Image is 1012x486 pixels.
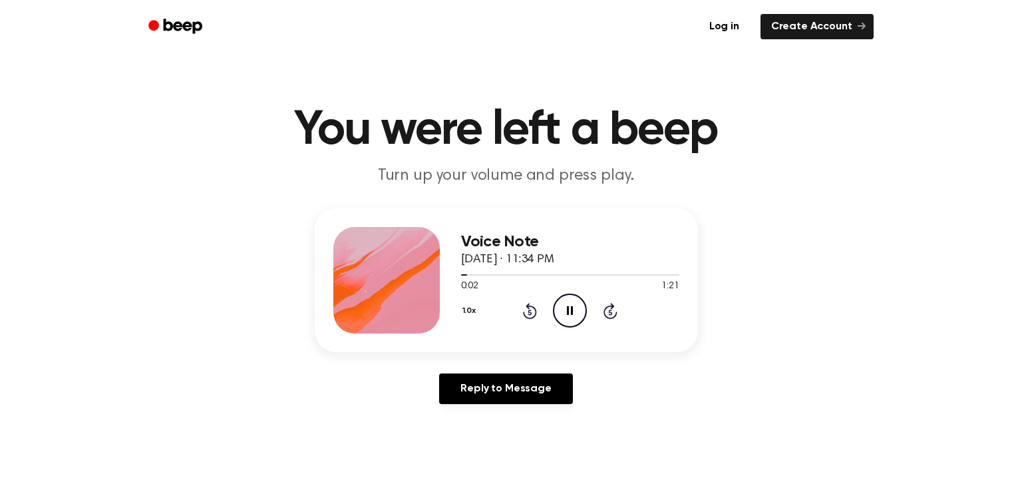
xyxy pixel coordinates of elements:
h1: You were left a beep [166,107,847,154]
span: [DATE] · 11:34 PM [461,254,554,266]
a: Reply to Message [439,373,572,404]
button: 1.0x [461,300,481,322]
span: 0:02 [461,280,478,294]
span: 1:21 [661,280,679,294]
p: Turn up your volume and press play. [251,165,762,187]
h3: Voice Note [461,233,679,251]
a: Create Account [760,14,874,39]
a: Log in [696,11,753,42]
a: Beep [139,14,214,40]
